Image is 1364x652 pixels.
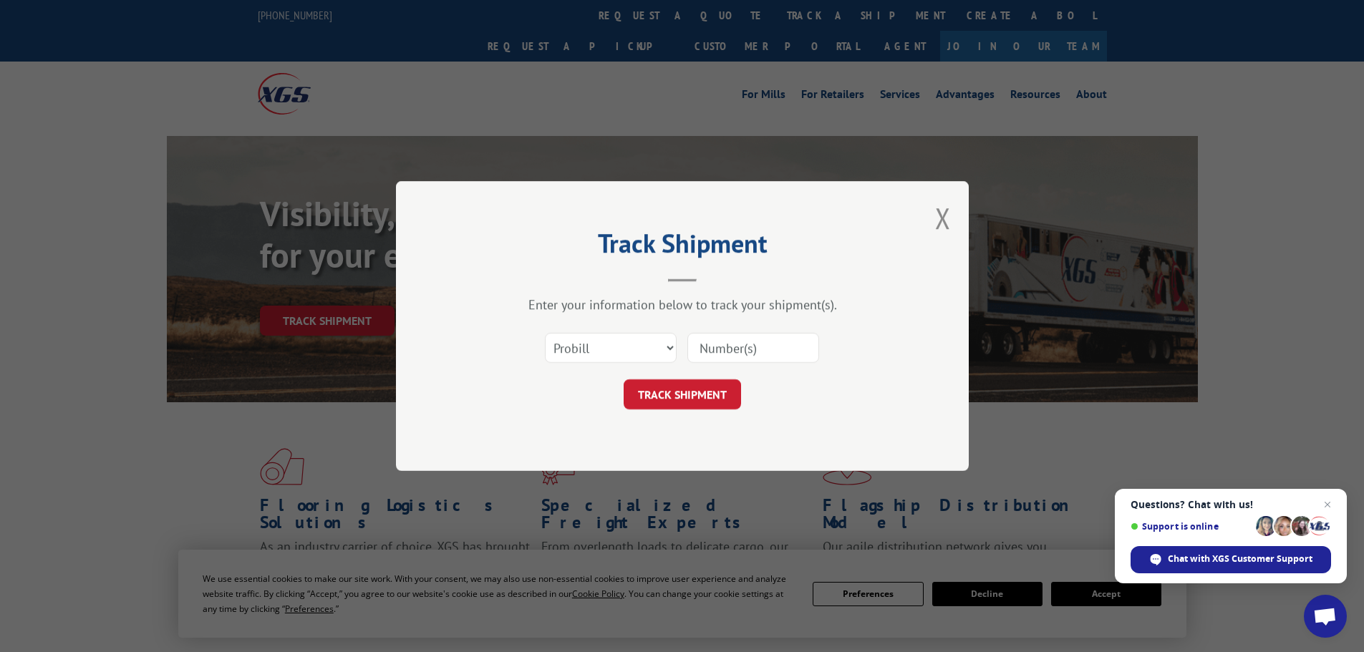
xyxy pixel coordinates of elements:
[1131,546,1331,573] div: Chat with XGS Customer Support
[468,296,897,313] div: Enter your information below to track your shipment(s).
[687,333,819,363] input: Number(s)
[1131,499,1331,510] span: Questions? Chat with us!
[1131,521,1251,532] span: Support is online
[1168,553,1312,565] span: Chat with XGS Customer Support
[1304,595,1347,638] div: Open chat
[1319,496,1336,513] span: Close chat
[624,379,741,409] button: TRACK SHIPMENT
[935,199,951,237] button: Close modal
[468,233,897,261] h2: Track Shipment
